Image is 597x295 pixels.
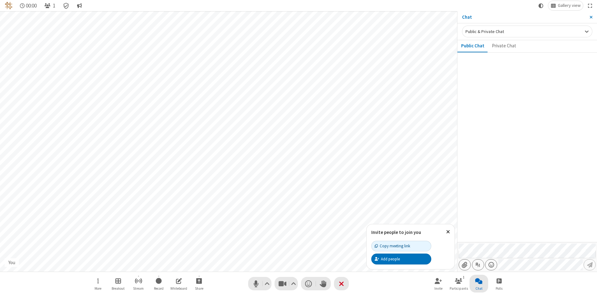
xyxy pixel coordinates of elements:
[89,275,107,293] button: Open menu
[490,275,508,293] button: Open poll
[60,1,72,10] div: Meeting details Encryption enabled
[442,224,455,240] button: Close popover
[450,287,468,290] span: Participants
[371,254,431,264] button: Add people
[6,259,18,266] div: You
[17,1,39,10] div: Timer
[275,277,298,290] button: Stop video (Alt+V)
[371,229,421,235] label: Invite people to join you
[470,275,488,293] button: Close chat
[488,40,520,52] button: Private Chat
[42,1,58,10] button: Open participant list
[301,277,316,290] button: Send a reaction
[170,287,187,290] span: Whiteboard
[5,2,12,9] img: QA Selenium DO NOT DELETE OR CHANGE
[475,287,483,290] span: Chat
[536,1,546,10] button: Using system theme
[429,275,448,293] button: Invite participants (Alt+I)
[149,275,168,293] button: Start recording
[375,243,410,249] div: Copy meeting link
[465,29,504,34] span: Public & Private Chat
[109,275,127,293] button: Manage Breakout Rooms
[95,287,101,290] span: More
[154,287,164,290] span: Record
[496,287,502,290] span: Polls
[434,287,442,290] span: Invite
[263,277,271,290] button: Audio settings
[461,274,466,280] div: 1
[584,259,596,270] button: Send message
[129,275,148,293] button: Start streaming
[316,277,331,290] button: Raise hand
[558,3,581,8] span: Gallery view
[462,14,585,21] p: Chat
[53,3,55,9] span: 1
[248,277,271,290] button: Mute (Alt+A)
[112,287,125,290] span: Breakout
[334,277,349,290] button: End or leave meeting
[289,277,298,290] button: Video setting
[548,1,583,10] button: Change layout
[190,275,208,293] button: Start sharing
[457,40,488,52] button: Public Chat
[195,287,203,290] span: Share
[133,287,144,290] span: Stream
[169,275,188,293] button: Open shared whiteboard
[585,11,597,23] button: Close sidebar
[485,259,497,270] button: Open menu
[74,1,84,10] button: Conversation
[26,3,37,9] span: 00:00
[472,259,484,270] button: Show formatting
[585,1,595,10] button: Fullscreen
[371,241,431,251] button: Copy meeting link
[449,275,468,293] button: Open participant list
